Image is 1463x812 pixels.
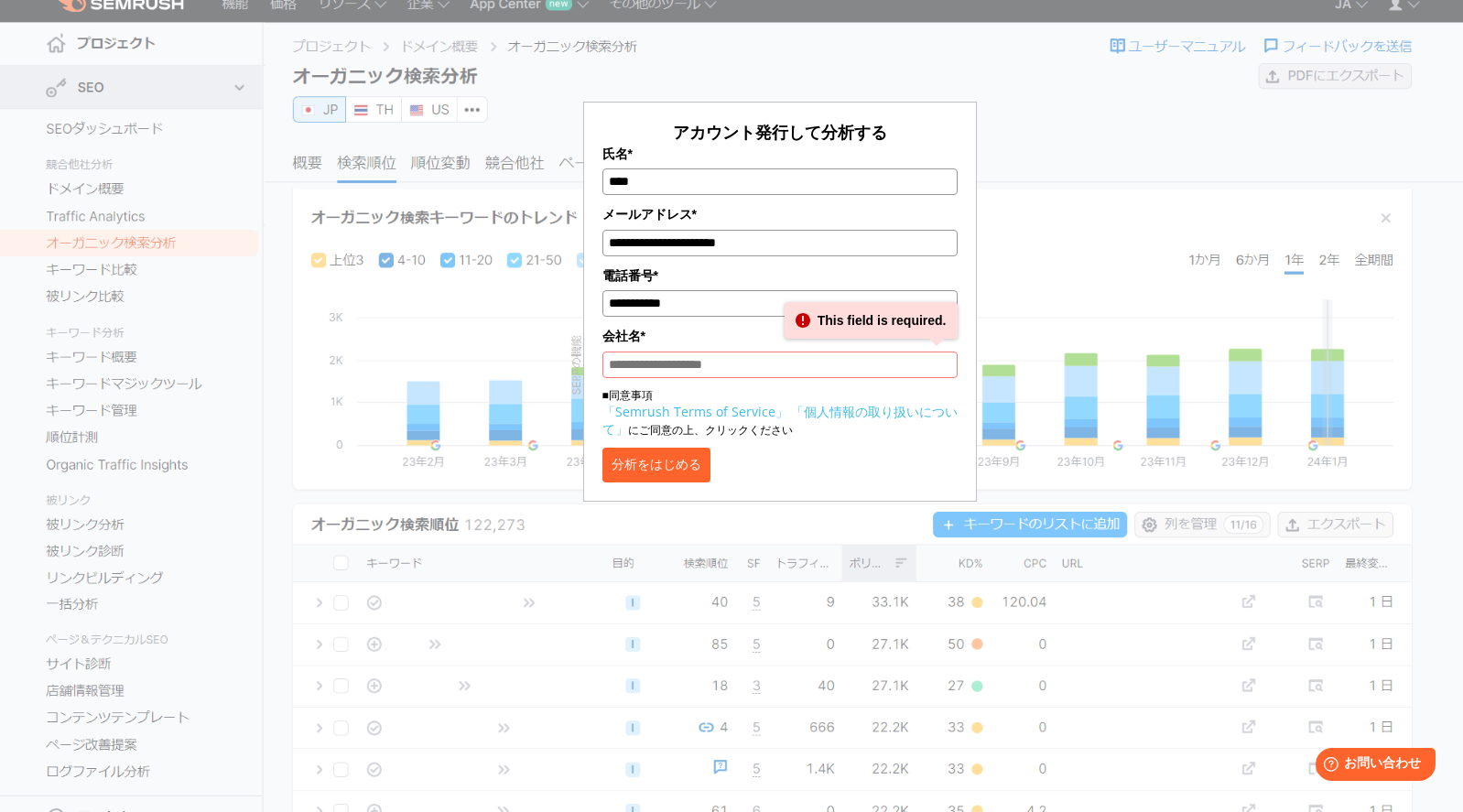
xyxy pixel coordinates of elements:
label: 電話番号* [602,265,958,286]
a: 「Semrush Terms of Service」 [602,403,788,420]
label: メールアドレス* [602,204,958,224]
a: 「個人情報の取り扱いについて」 [602,403,958,438]
span: アカウント発行して分析する [673,121,887,143]
div: This field is required. [785,302,958,339]
p: ■同意事項 にご同意の上、クリックください [602,387,958,438]
button: 分析をはじめる [602,448,710,482]
iframe: Help widget launcher [1300,741,1443,792]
